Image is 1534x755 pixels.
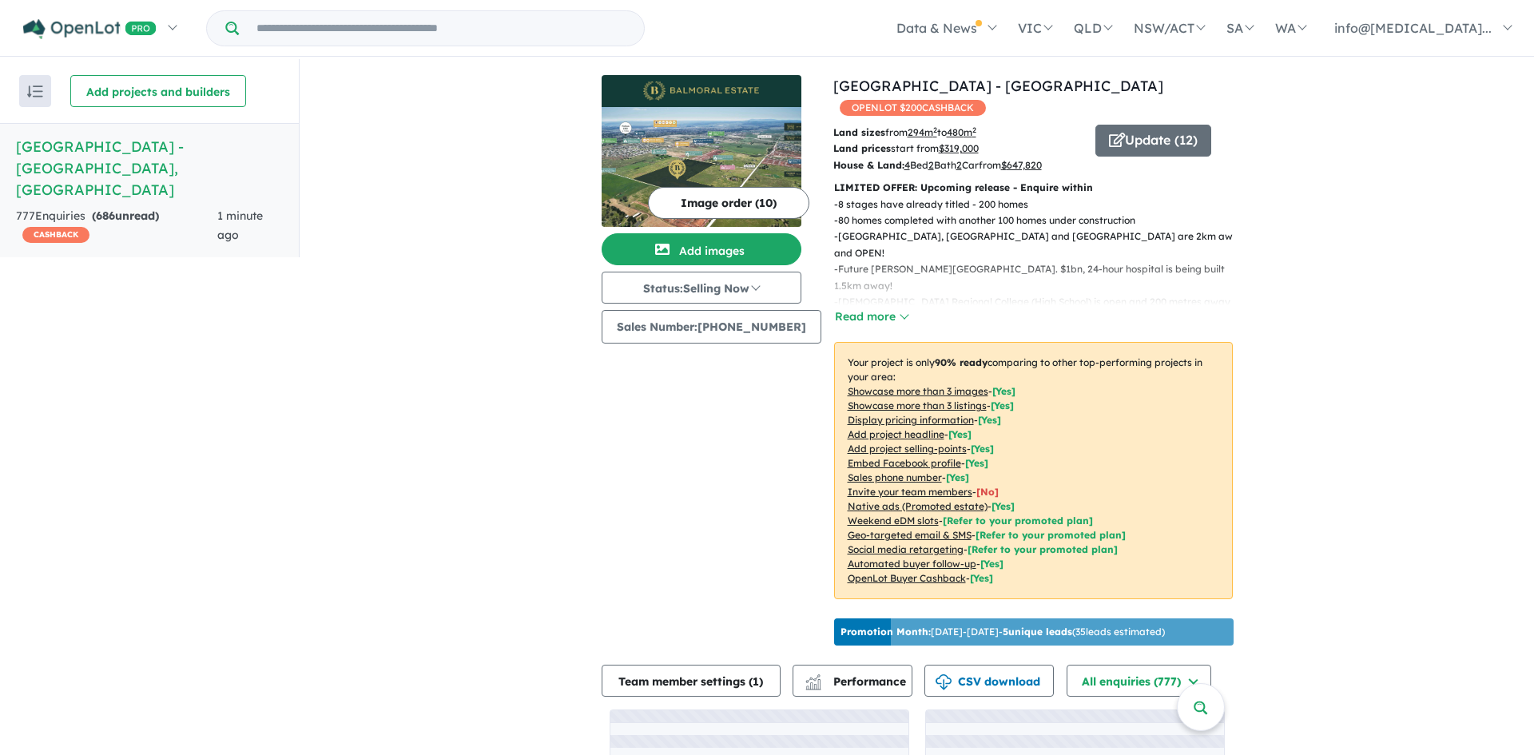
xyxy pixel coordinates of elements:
[1001,159,1042,171] u: $ 647,820
[970,572,993,584] span: [Yes]
[980,558,1003,570] span: [Yes]
[793,665,912,697] button: Performance
[992,500,1015,512] span: [Yes]
[834,213,1246,228] p: - 80 homes completed with another 100 homes under construction
[834,342,1233,599] p: Your project is only comparing to other top-performing projects in your area: - - - - - - - - - -...
[848,529,972,541] u: Geo-targeted email & SMS
[602,75,801,227] a: Balmoral Estate - Strathtulloh LogoBalmoral Estate - Strathtulloh
[753,674,759,689] span: 1
[834,308,909,326] button: Read more
[948,428,972,440] span: [ Yes ]
[834,261,1246,294] p: - Future [PERSON_NAME][GEOGRAPHIC_DATA]. $1bn, 24-hour hospital is being built 1.5km away!
[947,126,976,138] u: 480 m
[833,159,904,171] b: House & Land:
[928,159,934,171] u: 2
[833,125,1083,141] p: from
[833,157,1083,173] p: Bed Bath Car from
[991,399,1014,411] span: [ Yes ]
[848,385,988,397] u: Showcase more than 3 images
[92,209,159,223] strong: ( unread)
[1067,665,1211,697] button: All enquiries (777)
[808,674,906,689] span: Performance
[840,100,986,116] span: OPENLOT $ 200 CASHBACK
[833,142,891,154] b: Land prices
[841,626,931,638] b: Promotion Month:
[946,471,969,483] span: [ Yes ]
[935,356,988,368] b: 90 % ready
[833,141,1083,157] p: start from
[242,11,641,46] input: Try estate name, suburb, builder or developer
[841,625,1165,639] p: [DATE] - [DATE] - ( 35 leads estimated)
[976,529,1126,541] span: [Refer to your promoted plan]
[848,443,967,455] u: Add project selling-points
[956,159,962,171] u: 2
[833,77,1163,95] a: [GEOGRAPHIC_DATA] - [GEOGRAPHIC_DATA]
[217,209,263,242] span: 1 minute ago
[848,543,964,555] u: Social media retargeting
[939,142,979,154] u: $ 319,000
[848,558,976,570] u: Automated buyer follow-up
[608,81,795,101] img: Balmoral Estate - Strathtulloh Logo
[943,515,1093,527] span: [Refer to your promoted plan]
[1334,20,1492,36] span: info@[MEDICAL_DATA]...
[22,227,89,243] span: CASHBACK
[16,207,217,245] div: 777 Enquir ies
[848,457,961,469] u: Embed Facebook profile
[1095,125,1211,157] button: Update (12)
[27,85,43,97] img: sort.svg
[70,75,246,107] button: Add projects and builders
[972,125,976,134] sup: 2
[805,679,821,689] img: bar-chart.svg
[848,486,972,498] u: Invite your team members
[965,457,988,469] span: [ Yes ]
[848,471,942,483] u: Sales phone number
[1003,626,1072,638] b: 5 unique leads
[933,125,937,134] sup: 2
[23,19,157,39] img: Openlot PRO Logo White
[848,399,987,411] u: Showcase more than 3 listings
[96,209,115,223] span: 686
[834,294,1246,327] p: - [DEMOGRAPHIC_DATA] Regional College (High School) is open and 200 metres away from the estate! ...
[602,665,781,697] button: Team member settings (1)
[976,486,999,498] span: [ No ]
[602,233,801,265] button: Add images
[834,197,1246,213] p: - 8 stages have already titled - 200 homes
[908,126,937,138] u: 294 m
[848,414,974,426] u: Display pricing information
[602,272,801,304] button: Status:Selling Now
[992,385,1015,397] span: [ Yes ]
[834,180,1233,196] p: LIMITED OFFER: Upcoming release - Enquire within
[971,443,994,455] span: [ Yes ]
[848,428,944,440] u: Add project headline
[937,126,976,138] span: to
[648,187,809,219] button: Image order (10)
[936,674,952,690] img: download icon
[834,228,1246,261] p: - [GEOGRAPHIC_DATA], [GEOGRAPHIC_DATA] and [GEOGRAPHIC_DATA] are 2km away and OPEN!
[833,126,885,138] b: Land sizes
[16,136,283,201] h5: [GEOGRAPHIC_DATA] - [GEOGRAPHIC_DATA] , [GEOGRAPHIC_DATA]
[848,515,939,527] u: Weekend eDM slots
[924,665,1054,697] button: CSV download
[904,159,910,171] u: 4
[602,107,801,227] img: Balmoral Estate - Strathtulloh
[805,674,820,683] img: line-chart.svg
[968,543,1118,555] span: [Refer to your promoted plan]
[848,500,988,512] u: Native ads (Promoted estate)
[602,310,821,344] button: Sales Number:[PHONE_NUMBER]
[848,572,966,584] u: OpenLot Buyer Cashback
[978,414,1001,426] span: [ Yes ]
